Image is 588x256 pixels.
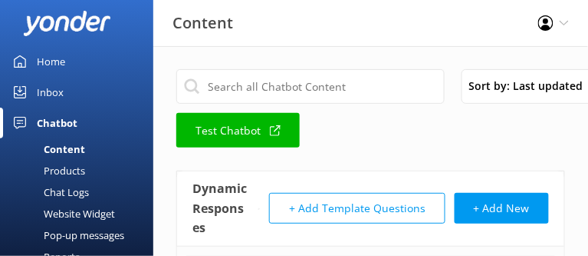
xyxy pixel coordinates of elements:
[192,179,249,238] h4: Dynamic Responses
[172,11,233,35] h3: Content
[37,108,77,138] div: Chatbot
[9,160,85,181] div: Products
[9,203,153,224] a: Website Widget
[9,224,124,246] div: Pop-up messages
[176,69,445,104] input: Search all Chatbot Content
[9,138,85,160] div: Content
[37,77,64,108] div: Inbox
[9,160,153,181] a: Products
[23,11,111,36] img: yonder-white-logo.png
[9,181,153,203] a: Chat Logs
[37,46,65,77] div: Home
[269,193,445,224] button: + Add Template Questions
[176,113,300,148] a: Test Chatbot
[455,193,549,224] button: + Add New
[9,224,153,246] a: Pop-up messages
[9,138,153,160] a: Content
[9,203,115,224] div: Website Widget
[9,181,89,203] div: Chat Logs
